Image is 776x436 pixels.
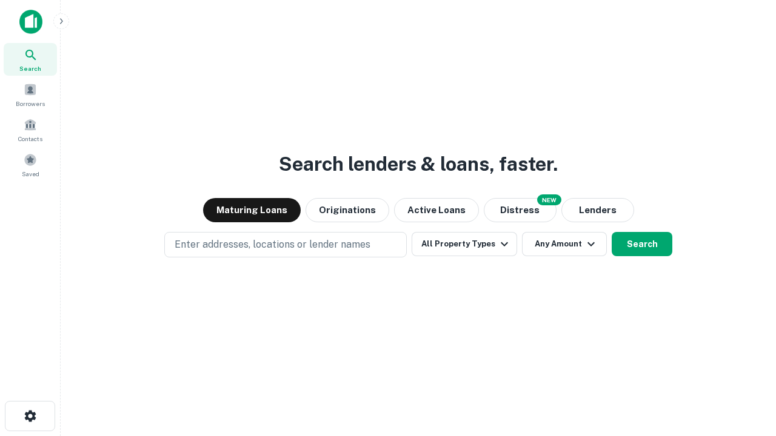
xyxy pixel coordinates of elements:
[19,64,41,73] span: Search
[484,198,557,222] button: Search distressed loans with lien and other non-mortgage details.
[306,198,389,222] button: Originations
[4,78,57,111] a: Borrowers
[715,339,776,397] iframe: Chat Widget
[412,232,517,256] button: All Property Types
[4,43,57,76] a: Search
[561,198,634,222] button: Lenders
[4,148,57,181] a: Saved
[4,113,57,146] a: Contacts
[394,198,479,222] button: Active Loans
[18,134,42,144] span: Contacts
[19,10,42,34] img: capitalize-icon.png
[16,99,45,108] span: Borrowers
[522,232,607,256] button: Any Amount
[279,150,558,179] h3: Search lenders & loans, faster.
[612,232,672,256] button: Search
[203,198,301,222] button: Maturing Loans
[164,232,407,257] button: Enter addresses, locations or lender names
[175,237,370,252] p: Enter addresses, locations or lender names
[22,169,39,179] span: Saved
[537,194,561,205] div: NEW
